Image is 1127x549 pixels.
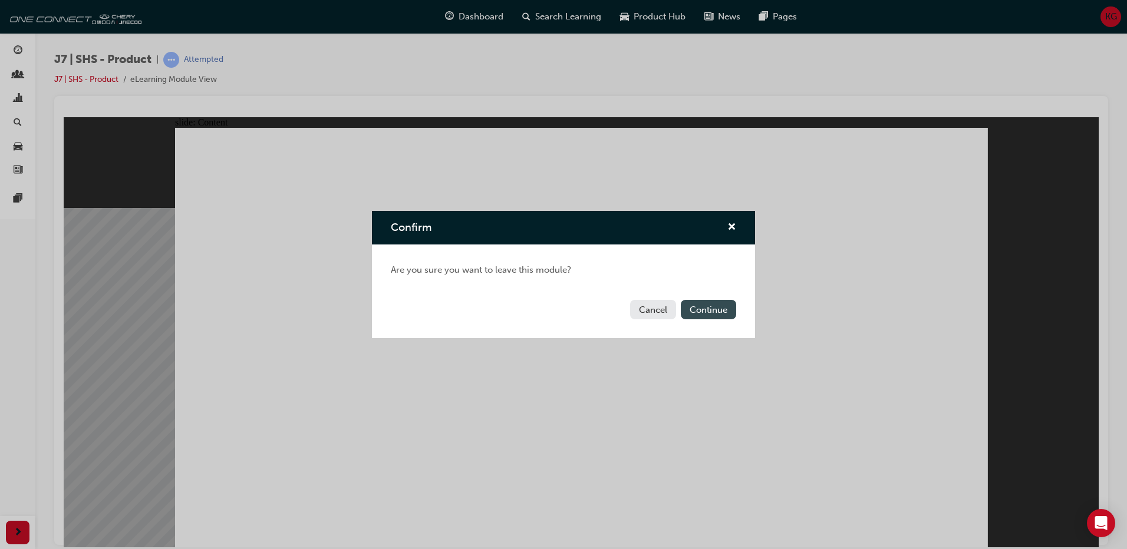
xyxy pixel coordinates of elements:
span: cross-icon [727,223,736,233]
div: Open Intercom Messenger [1087,509,1115,537]
button: Continue [681,300,736,319]
button: cross-icon [727,220,736,235]
div: Are you sure you want to leave this module? [372,244,755,296]
span: Confirm [391,221,431,234]
button: Cancel [630,300,676,319]
div: Confirm [372,211,755,338]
